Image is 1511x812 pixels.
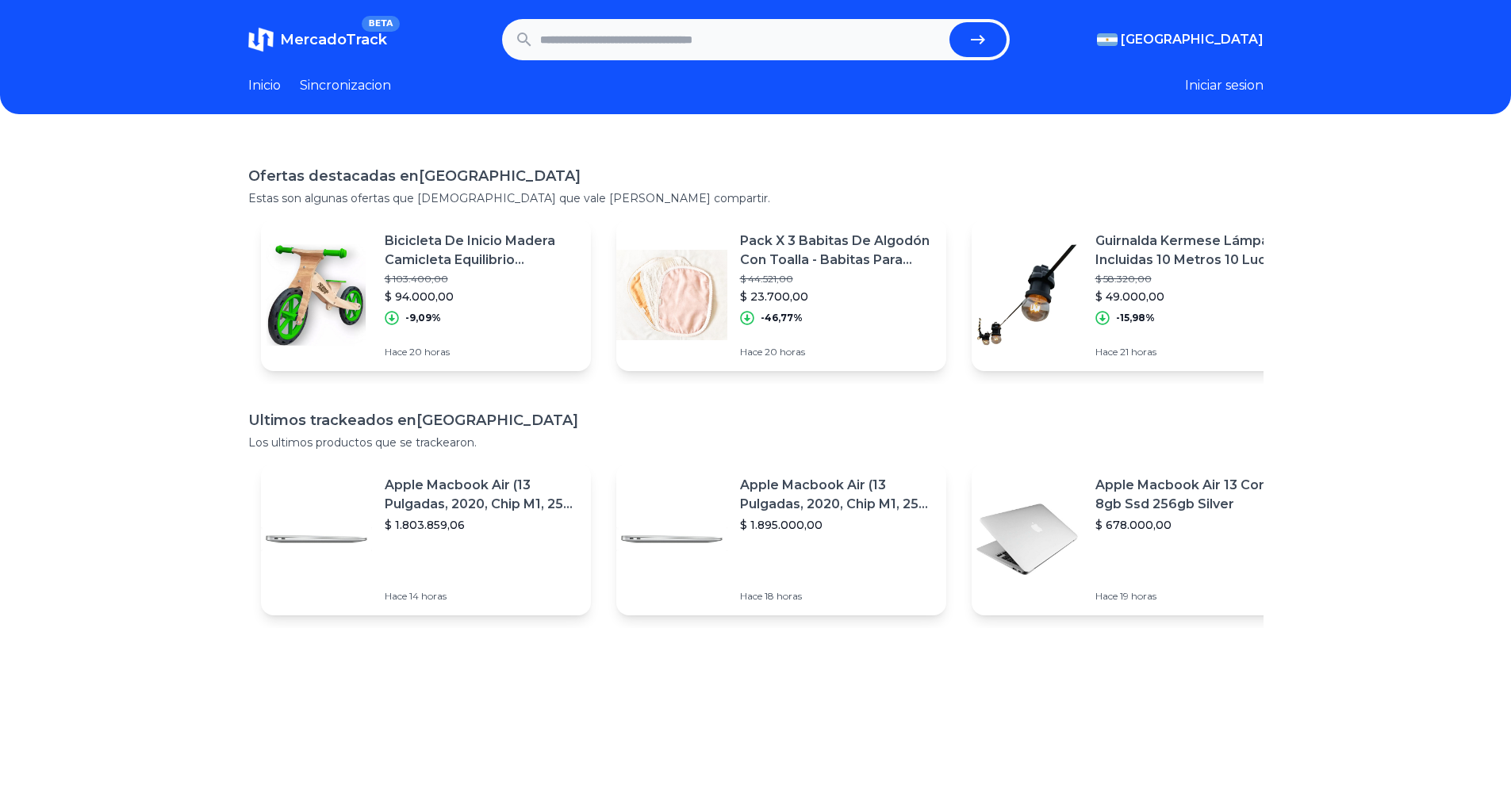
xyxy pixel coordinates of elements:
[740,232,934,270] p: Pack X 3 Babitas De Algodón Con Toalla - Babitas Para Bebés
[1095,346,1289,358] p: Hace 21 horas
[1095,273,1289,285] p: $ 58.320,00
[740,517,934,533] p: $ 1.895.000,00
[300,76,391,95] a: Sincronizacion
[1095,289,1289,304] p: $ 49.000,00
[385,517,578,533] p: $ 1.803.859,06
[248,165,1264,187] h1: Ofertas destacadas en [GEOGRAPHIC_DATA]
[616,239,727,350] img: Featured image
[248,27,387,52] a: MercadoTrackBETA
[740,476,934,514] p: Apple Macbook Air (13 Pulgadas, 2020, Chip M1, 256 Gb De Ssd, 8 Gb De Ram) - Plata
[248,435,1264,450] p: Los ultimos productos que se trackearon.
[362,16,399,32] span: BETA
[280,31,387,48] span: MercadoTrack
[385,273,578,285] p: $ 103.400,00
[972,239,1083,350] img: Featured image
[1121,30,1264,49] span: [GEOGRAPHIC_DATA]
[261,463,591,615] a: Featured imageApple Macbook Air (13 Pulgadas, 2020, Chip M1, 256 Gb De Ssd, 8 Gb De Ram) - Plata$...
[385,289,578,304] p: $ 94.000,00
[1185,76,1264,95] button: Iniciar sesion
[248,27,274,52] img: MercadoTrack
[1095,517,1289,533] p: $ 678.000,00
[261,239,372,350] img: Featured image
[740,590,934,603] p: Hace 18 horas
[1097,33,1118,46] img: Argentina
[972,463,1302,615] a: Featured imageApple Macbook Air 13 Core I5 8gb Ssd 256gb Silver$ 678.000,00Hace 19 horas
[385,346,578,358] p: Hace 20 horas
[1097,30,1264,49] button: [GEOGRAPHIC_DATA]
[1116,312,1155,324] p: -15,98%
[972,219,1302,371] a: Featured imageGuirnalda Kermese Lámparas Incluidas 10 Metros 10 Luces$ 58.320,00$ 49.000,00-15,98...
[248,190,1264,206] p: Estas son algunas ofertas que [DEMOGRAPHIC_DATA] que vale [PERSON_NAME] compartir.
[740,346,934,358] p: Hace 20 horas
[385,232,578,270] p: Bicicleta De Inicio Madera Camicleta Equilibrio Aprendizaje
[248,409,1264,431] h1: Ultimos trackeados en [GEOGRAPHIC_DATA]
[261,484,372,595] img: Featured image
[1095,476,1289,514] p: Apple Macbook Air 13 Core I5 8gb Ssd 256gb Silver
[1095,590,1289,603] p: Hace 19 horas
[740,289,934,304] p: $ 23.700,00
[761,312,803,324] p: -46,77%
[1095,232,1289,270] p: Guirnalda Kermese Lámparas Incluidas 10 Metros 10 Luces
[405,312,441,324] p: -9,09%
[385,590,578,603] p: Hace 14 horas
[616,484,727,595] img: Featured image
[616,463,946,615] a: Featured imageApple Macbook Air (13 Pulgadas, 2020, Chip M1, 256 Gb De Ssd, 8 Gb De Ram) - Plata$...
[972,484,1083,595] img: Featured image
[248,76,281,95] a: Inicio
[385,476,578,514] p: Apple Macbook Air (13 Pulgadas, 2020, Chip M1, 256 Gb De Ssd, 8 Gb De Ram) - Plata
[740,273,934,285] p: $ 44.521,00
[261,219,591,371] a: Featured imageBicicleta De Inicio Madera Camicleta Equilibrio Aprendizaje$ 103.400,00$ 94.000,00-...
[616,219,946,371] a: Featured imagePack X 3 Babitas De Algodón Con Toalla - Babitas Para Bebés$ 44.521,00$ 23.700,00-4...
